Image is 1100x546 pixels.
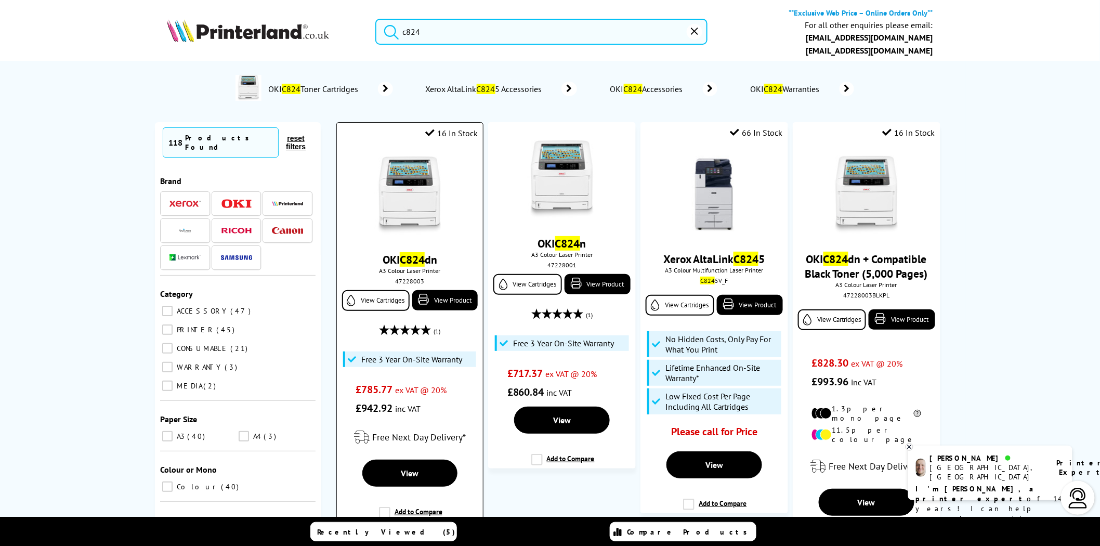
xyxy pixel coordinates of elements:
a: View [362,460,457,487]
div: 66 In Stock [730,127,783,138]
a: View [819,489,914,516]
span: Free 3 Year On-Site Warranty [513,338,614,348]
input: Search p [375,19,708,45]
mark: C824 [282,84,300,94]
a: View Product [565,274,631,294]
mark: C824 [734,252,758,266]
span: inc VAT [547,387,572,398]
span: Colour or Mono [160,464,217,475]
img: ashley-livechat.png [916,459,926,477]
a: [EMAIL_ADDRESS][DOMAIN_NAME] [806,45,933,56]
img: Printerland Logo [167,19,329,42]
a: Xerox AltaLinkC8245 Accessories [424,82,577,96]
span: OKI Toner Cartridges [267,84,362,94]
span: Xerox AltaLink 5 Accessories [424,84,546,94]
div: [GEOGRAPHIC_DATA], [GEOGRAPHIC_DATA] [930,463,1044,482]
div: 5V_F [648,277,780,284]
a: OKIC824n [538,236,586,251]
span: £993.96 [811,375,848,388]
span: ex VAT @ 20% [395,385,447,395]
div: 16 In Stock [425,128,478,138]
div: Please call for Price [660,425,769,444]
a: View [514,407,610,434]
span: £785.77 [356,383,392,396]
mark: C824 [764,84,783,94]
span: View [705,460,723,470]
div: 47228003 [345,277,475,285]
span: inc VAT [395,404,421,414]
a: View Cartridges [646,295,714,316]
span: View [401,468,418,478]
span: Compare Products [627,527,753,537]
span: Lifetime Enhanced On-Site Warranty* [665,362,779,383]
input: A3 40 [162,431,173,441]
span: Brand [160,176,181,186]
span: 118 [168,137,182,148]
div: 47228001 [496,261,627,269]
a: OKIC824dn + Compatible Black Toner (5,000 Pages) [805,252,928,281]
li: 11.5p per colour page [811,425,921,444]
a: View [666,451,762,478]
span: A3 Colour Laser Printer [342,267,478,275]
label: Add to Compare [531,454,595,474]
a: [EMAIL_ADDRESS][DOMAIN_NAME] [806,32,933,43]
a: Xerox AltaLinkC8245 [663,252,765,266]
a: OKIC824Accessories [608,82,717,96]
a: View Cartridges [493,274,561,295]
p: of 14 years! I can help you choose the right product [916,484,1065,534]
span: 3 [225,362,240,372]
span: (1) [586,305,593,325]
mark: C824 [400,252,425,267]
div: [PERSON_NAME] [930,453,1044,463]
span: £860.84 [507,385,544,399]
a: OKIC824Warranties [749,82,854,96]
span: 40 [221,482,241,491]
img: Printerland [272,201,303,206]
span: WARRANTY [174,362,224,372]
img: Samsung [221,255,252,260]
label: Add to Compare [683,499,747,518]
span: MEDIA [174,381,202,391]
span: Paper Size [160,414,197,424]
input: Colour 40 [162,482,173,492]
span: Free Next Day Delivery* [829,460,922,472]
label: Add to Compare [379,507,442,527]
span: ACCESSORY [174,306,229,316]
a: View Product [869,309,935,330]
span: 3 [264,432,279,441]
input: CONSUMABLE 21 [162,343,173,354]
span: PRINTER [174,325,215,334]
span: A3 [174,432,186,441]
img: Xerox [169,200,201,207]
a: View Product [412,290,478,310]
span: Recently Viewed (5) [317,527,455,537]
span: A4 [251,432,263,441]
button: reset filters [279,134,313,151]
img: Canon [272,227,303,234]
span: Low Fixed Cost Per Page Including All Cartridges [665,391,779,412]
input: ACCESSORY 47 [162,306,173,316]
a: View Cartridges [342,290,410,311]
span: OKI Warranties [749,84,824,94]
span: ex VAT @ 20% [851,358,902,369]
img: OKI-C824-Front-Facing-Small.jpg [371,157,449,235]
mark: C824 [823,252,848,266]
span: A3 Colour Multifunction Laser Printer [646,266,782,274]
a: Recently Viewed (5) [310,522,457,541]
span: 2 [203,381,218,391]
input: PRINTER 45 [162,324,173,335]
span: 40 [187,432,207,441]
a: Compare Products [610,522,756,541]
input: MEDIA 2 [162,381,173,391]
a: OKIC824dn [383,252,437,267]
span: A3 Colour Laser Printer [493,251,630,258]
input: WARRANTY 3 [162,362,173,372]
mark: C824 [624,84,643,94]
div: 47228003BLKPL [801,291,932,299]
span: 21 [230,344,250,353]
mark: C824 [555,236,580,251]
input: A4 3 [239,431,249,441]
div: For all other enquiries please email: [805,20,933,30]
span: ex VAT @ 20% [546,369,597,379]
